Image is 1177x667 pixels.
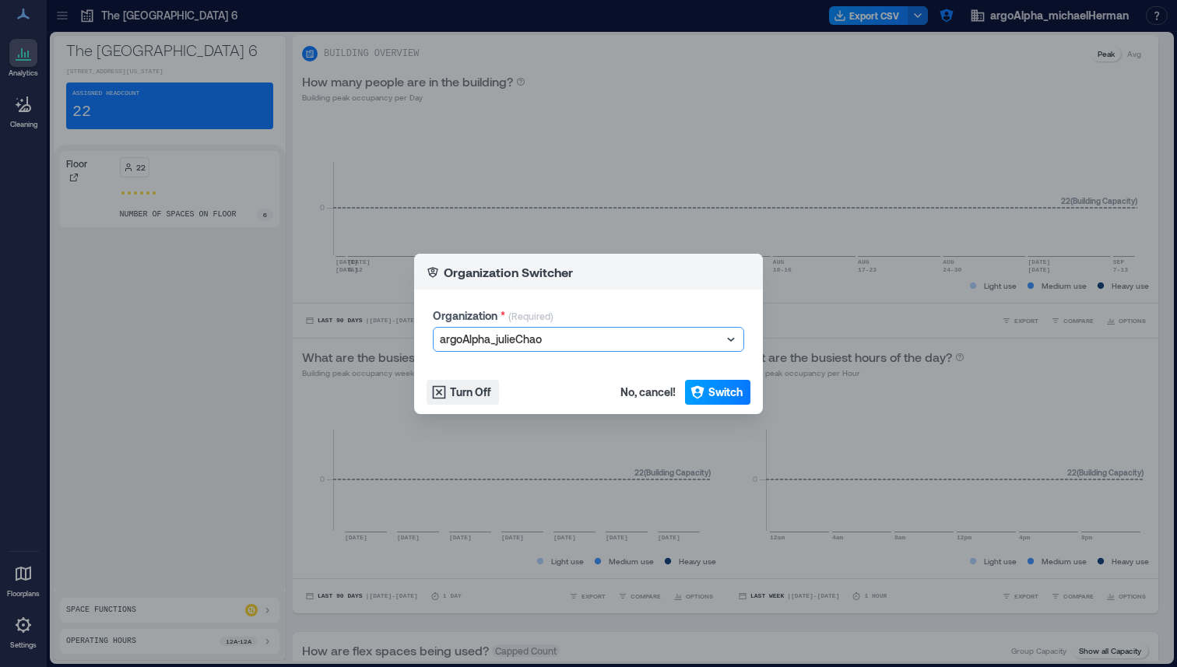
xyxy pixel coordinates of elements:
[508,310,553,327] p: (Required)
[616,380,680,405] button: No, cancel!
[450,384,491,400] span: Turn Off
[708,384,743,400] span: Switch
[427,380,499,405] button: Turn Off
[444,263,573,282] p: Organization Switcher
[620,384,676,400] span: No, cancel!
[685,380,750,405] button: Switch
[433,308,505,324] label: Organization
